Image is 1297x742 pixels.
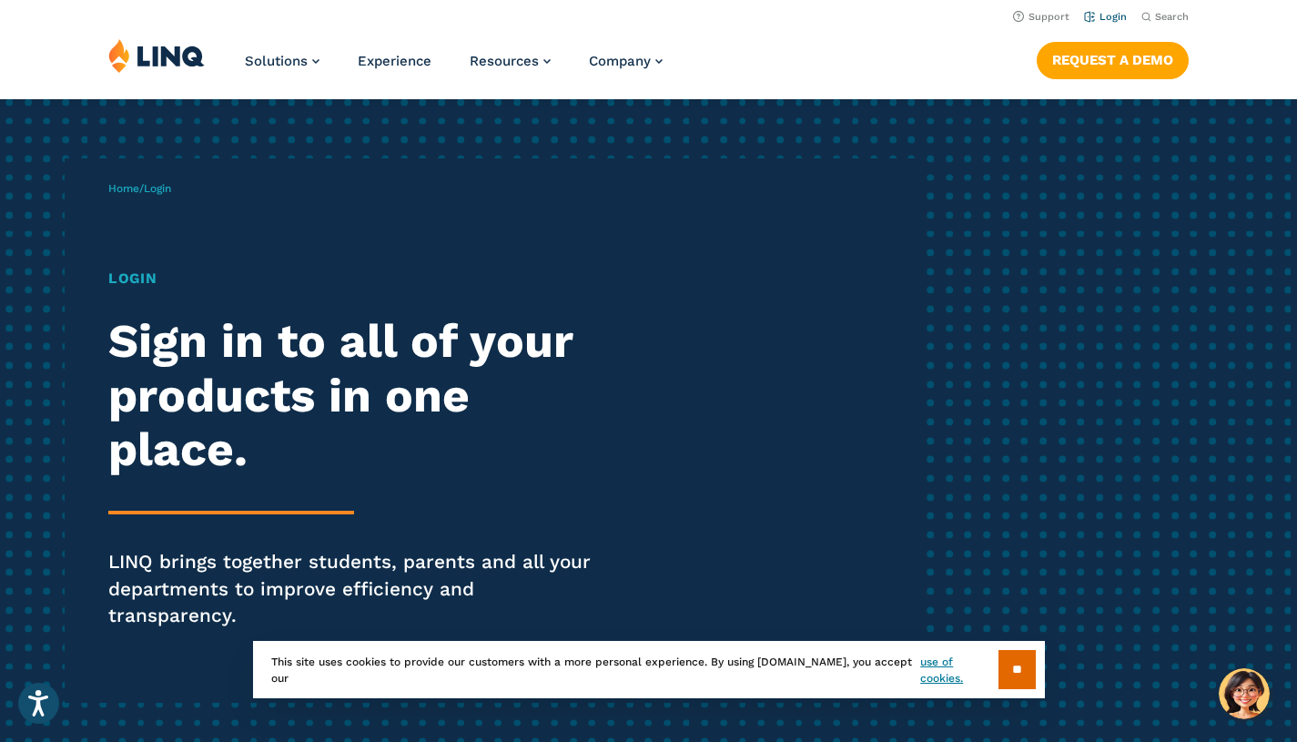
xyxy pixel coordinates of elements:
[1084,11,1127,23] a: Login
[144,182,171,195] span: Login
[470,53,551,69] a: Resources
[108,38,205,73] img: LINQ | K‑12 Software
[1155,11,1189,23] span: Search
[1219,668,1270,719] button: Hello, have a question? Let’s chat.
[253,641,1045,698] div: This site uses cookies to provide our customers with a more personal experience. By using [DOMAIN...
[108,314,608,475] h2: Sign in to all of your products in one place.
[108,549,608,630] p: LINQ brings together students, parents and all your departments to improve efficiency and transpa...
[589,53,663,69] a: Company
[1013,11,1069,23] a: Support
[108,268,608,290] h1: Login
[245,38,663,98] nav: Primary Navigation
[245,53,319,69] a: Solutions
[920,654,998,686] a: use of cookies.
[1037,42,1189,78] a: Request a Demo
[245,53,308,69] span: Solutions
[1037,38,1189,78] nav: Button Navigation
[108,182,171,195] span: /
[589,53,651,69] span: Company
[470,53,539,69] span: Resources
[358,53,431,69] a: Experience
[1141,10,1189,24] button: Open Search Bar
[108,182,139,195] a: Home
